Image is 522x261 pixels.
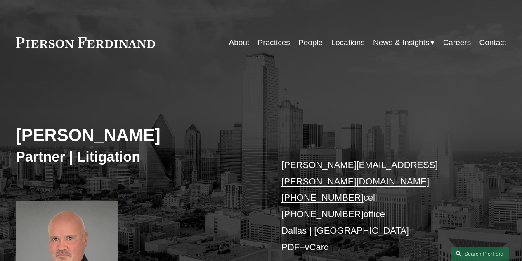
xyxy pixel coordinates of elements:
[229,35,250,50] a: About
[373,35,435,50] a: folder dropdown
[298,35,323,50] a: People
[373,36,429,50] span: News & Insights
[479,35,507,50] a: Contact
[451,247,509,261] a: Search this site
[281,160,438,187] a: [PERSON_NAME][EMAIL_ADDRESS][PERSON_NAME][DOMAIN_NAME]
[443,35,471,50] a: Careers
[281,209,364,219] a: [PHONE_NUMBER]
[16,148,261,165] h3: Partner | Litigation
[281,192,364,203] a: [PHONE_NUMBER]
[281,157,486,255] p: cell office Dallas | [GEOGRAPHIC_DATA] –
[281,242,300,252] a: PDF
[258,35,290,50] a: Practices
[331,35,364,50] a: Locations
[305,242,329,252] a: vCard
[16,125,261,146] h2: [PERSON_NAME]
